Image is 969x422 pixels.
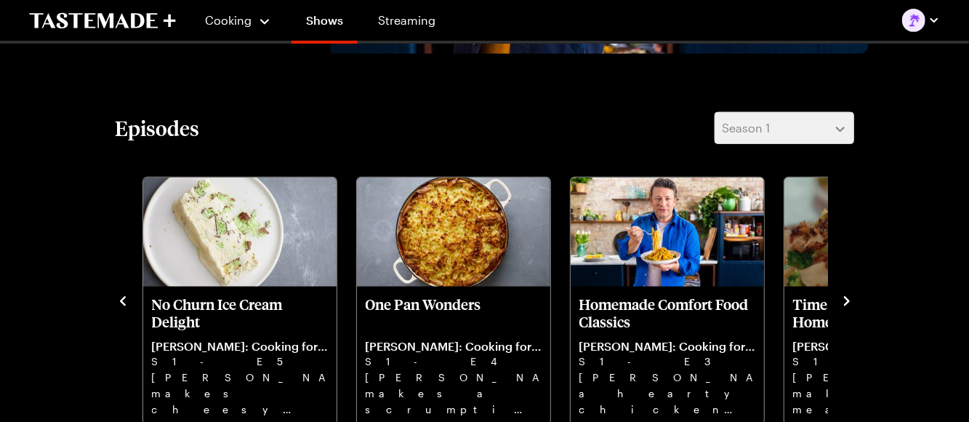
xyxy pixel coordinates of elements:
p: One Pan Wonders [366,295,542,330]
p: S1 - E2 [793,354,969,370]
button: Profile picture [902,9,940,32]
a: No Churn Ice Cream Delight [152,295,328,416]
p: S1 - E4 [366,354,542,370]
p: [PERSON_NAME] a hearty chicken pie, super-satisfying mushroom risotto and a no-cook cake. [579,370,755,416]
span: Season 1 [723,119,771,137]
p: [PERSON_NAME] makes cheesy gnocchi and easy ice cream. [152,370,328,416]
p: [PERSON_NAME]: Cooking for Less [579,339,755,354]
p: [PERSON_NAME]: Cooking for Less [152,339,328,354]
img: One Pan Wonders [357,178,550,287]
button: navigate to previous item [116,291,130,308]
p: S1 - E3 [579,354,755,370]
a: To Tastemade Home Page [29,12,176,29]
button: Cooking [205,3,271,38]
img: Profile picture [902,9,925,32]
p: [PERSON_NAME]: Cooking for Less [366,339,542,354]
p: [PERSON_NAME] makes meatball kebabs, crispy pork noodles, and a humble [PERSON_NAME] crumble from... [793,370,969,416]
p: [PERSON_NAME]: Cooking for Less [793,339,969,354]
img: Homemade Comfort Food Classics [571,178,764,287]
a: Time Saving Take Out at Home [793,295,969,416]
p: No Churn Ice Cream Delight [152,295,328,330]
span: Cooking [206,13,252,27]
a: Homemade Comfort Food Classics [579,295,755,416]
a: Shows [291,3,358,44]
h2: Episodes [116,115,200,141]
p: [PERSON_NAME] makes a scrumptious fish pie, creamy cauliflower cheese spaghetti and minestrone soup. [366,370,542,416]
button: navigate to next item [840,291,854,308]
button: Season 1 [715,112,854,144]
a: One Pan Wonders [366,295,542,416]
img: No Churn Ice Cream Delight [143,178,337,287]
p: Time Saving Take Out at Home [793,295,969,330]
p: Homemade Comfort Food Classics [579,295,755,330]
p: S1 - E5 [152,354,328,370]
